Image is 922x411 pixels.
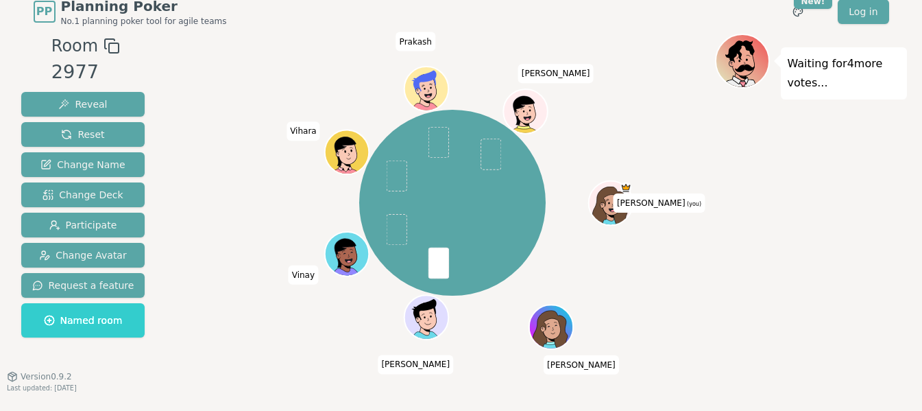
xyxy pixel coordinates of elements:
[21,273,145,298] button: Request a feature
[21,213,145,237] button: Participate
[40,158,125,172] span: Change Name
[518,64,594,83] span: Click to change your name
[378,355,453,374] span: Click to change your name
[590,182,631,223] button: Click to change your avatar
[620,182,631,193] span: Staci is the host
[21,371,72,382] span: Version 0.9.2
[61,16,227,27] span: No.1 planning poker tool for agile teams
[544,355,619,374] span: Click to change your name
[686,201,702,207] span: (you)
[287,121,320,141] span: Click to change your name
[21,243,145,268] button: Change Avatar
[21,122,145,147] button: Reset
[7,371,72,382] button: Version0.9.2
[21,183,145,207] button: Change Deck
[21,303,145,338] button: Named room
[36,3,52,20] span: PP
[21,92,145,117] button: Reveal
[21,152,145,177] button: Change Name
[614,193,705,213] span: Click to change your name
[58,97,107,111] span: Reveal
[51,58,120,86] div: 2977
[788,54,900,93] p: Waiting for 4 more votes...
[49,218,117,232] span: Participate
[61,128,104,141] span: Reset
[396,32,435,51] span: Click to change your name
[32,279,134,292] span: Request a feature
[289,265,318,284] span: Click to change your name
[51,34,98,58] span: Room
[43,188,123,202] span: Change Deck
[7,384,77,392] span: Last updated: [DATE]
[39,248,127,262] span: Change Avatar
[44,314,123,327] span: Named room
